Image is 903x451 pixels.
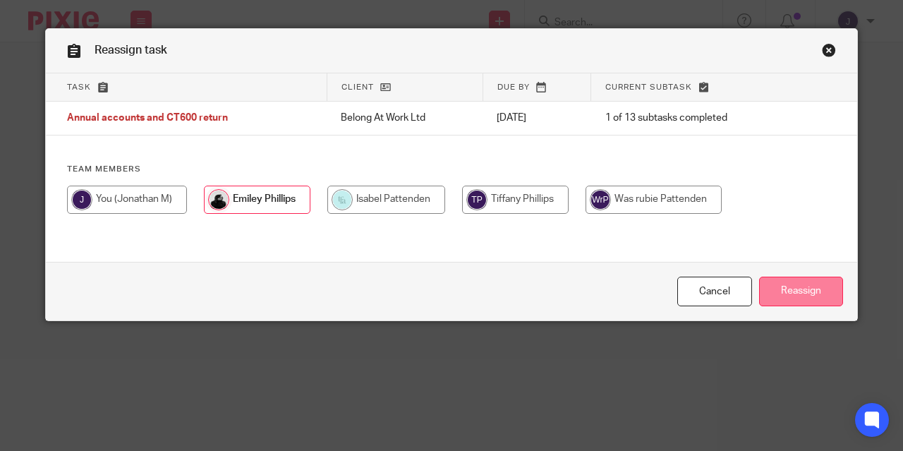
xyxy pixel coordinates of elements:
a: Close this dialog window [677,277,752,307]
span: Annual accounts and CT600 return [67,114,228,124]
h4: Team members [67,164,836,175]
input: Reassign [759,277,843,307]
span: Current subtask [605,83,692,91]
a: Close this dialog window [822,43,836,62]
td: 1 of 13 subtasks completed [591,102,799,136]
p: [DATE] [497,111,576,125]
p: Belong At Work Ltd [341,111,468,125]
span: Due by [497,83,530,91]
span: Task [67,83,91,91]
span: Reassign task [95,44,167,56]
span: Client [341,83,374,91]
